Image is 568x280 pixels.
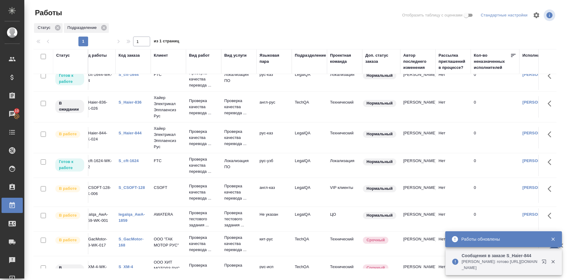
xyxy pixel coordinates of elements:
td: англ-каз [256,182,292,203]
p: Срочный [367,237,385,243]
td: Нет [435,233,471,254]
td: 0 [471,127,519,148]
div: Подразделение [295,52,326,58]
a: S_GacMotor-168 [119,237,143,247]
div: Исполнитель назначен, приступать к работе пока рано [55,99,85,114]
td: LegalQA [292,182,327,203]
div: Статус [56,52,70,58]
p: Локализация ПО [224,72,253,84]
div: Рассылка приглашений в процессе? [439,52,468,71]
button: Здесь прячутся важные кнопки [544,208,559,223]
td: S_CSOFT-128-WK-006 [80,182,115,203]
p: FTC [154,158,183,164]
td: [PERSON_NAME] [400,96,435,118]
div: Исполнитель [522,52,549,58]
p: CSOFT [154,185,183,191]
a: S_cft-1624 [119,158,139,163]
p: Статус [38,25,53,31]
td: Локализация [327,69,362,90]
p: Проверка качества перевода ... [189,98,218,116]
a: S_cft-1644 [119,72,139,77]
td: LegalQA [292,127,327,148]
div: Исполнитель может приступить к работе [55,72,85,86]
td: TechQA [292,96,327,118]
a: [PERSON_NAME] [522,131,556,135]
td: 0 [471,155,519,176]
a: 10 [2,106,23,122]
p: Срочный [367,265,385,271]
td: 0 [471,208,519,230]
td: [PERSON_NAME] [400,127,435,148]
p: Нормальный [367,131,393,137]
p: Проверка качества перевода ... [224,183,253,201]
td: рус-узб [256,155,292,176]
td: Технический [327,233,362,254]
td: Технический [327,96,362,118]
span: 10 [11,108,22,114]
td: англ-рус [256,96,292,118]
button: Закрыть [547,236,559,242]
td: [PERSON_NAME] [400,69,435,90]
p: Нормальный [367,73,393,79]
a: S_Haier-836 [119,100,142,105]
p: Проверка качества перевода ... [189,183,218,201]
span: Отобразить таблицу с оценками [402,12,463,18]
td: рус-каз [256,69,292,90]
td: S_GacMotor-168-WK-017 [80,233,115,254]
p: Нормальный [367,100,393,106]
div: Кол-во неназначенных исполнителей [474,52,510,71]
p: Проверка качества перевода ... [189,156,218,175]
p: Нормальный [367,212,393,218]
p: В работе [59,212,77,218]
td: 0 [471,182,519,203]
p: В работе [59,186,77,192]
td: TechQA [292,233,327,254]
p: Проверка качества перевода ... [224,235,253,253]
div: Исполнитель выполняет работу [55,211,85,220]
p: Проверка качества перевода ... [224,129,253,147]
div: Исполнитель может приступить к работе [55,158,85,172]
button: Здесь прячутся важные кнопки [544,96,559,111]
td: Локализация [327,155,362,176]
td: 0 [471,69,519,90]
td: Нет [435,182,471,203]
td: Не указан [256,208,292,230]
td: ЦО [327,208,362,230]
span: Настроить таблицу [529,8,544,23]
p: FTC [154,72,183,78]
p: Проверка качества перевода ... [189,235,218,253]
td: LegalQA [292,69,327,90]
div: Вид работ [189,52,210,58]
td: legalqa_AwA-1859-WK-001 [80,208,115,230]
p: Проверка качества перевода ... [224,98,253,116]
p: Нормальный [367,186,393,192]
p: AWATERA [154,211,183,218]
span: Работы [33,8,62,18]
a: [PERSON_NAME] [522,212,556,217]
div: Исполнитель выполняет работу [55,130,85,138]
p: Проверка качества перевода ... [189,70,218,88]
td: S_Haier-836-WK-026 [80,96,115,118]
p: Локализация ПО [224,158,253,170]
a: [PERSON_NAME] [522,158,556,163]
p: Проверка тестового задания ... [189,210,218,228]
div: Исполнитель назначен, приступать к работе пока рано [55,264,85,278]
p: Проверка тестового задания ... [224,210,253,228]
button: Открыть в новой вкладке [538,256,553,270]
p: Нормальный [367,159,393,165]
td: Нет [435,69,471,90]
p: ООО "ГАК МОТОР РУС" [154,236,183,248]
div: split button [479,11,529,20]
td: S_Haier-844-WK-024 [80,127,115,148]
td: Нет [435,208,471,230]
div: Исполнитель выполняет работу [55,236,85,244]
div: Доп. статус заказа [365,52,397,65]
td: Нет [435,127,471,148]
td: [PERSON_NAME] [400,182,435,203]
td: Технический [327,127,362,148]
button: Закрыть [547,259,559,264]
div: Работы обновлены [461,236,542,242]
p: В работе [59,237,77,243]
button: Здесь прячутся важные кнопки [544,155,559,169]
td: рус-каз [256,127,292,148]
